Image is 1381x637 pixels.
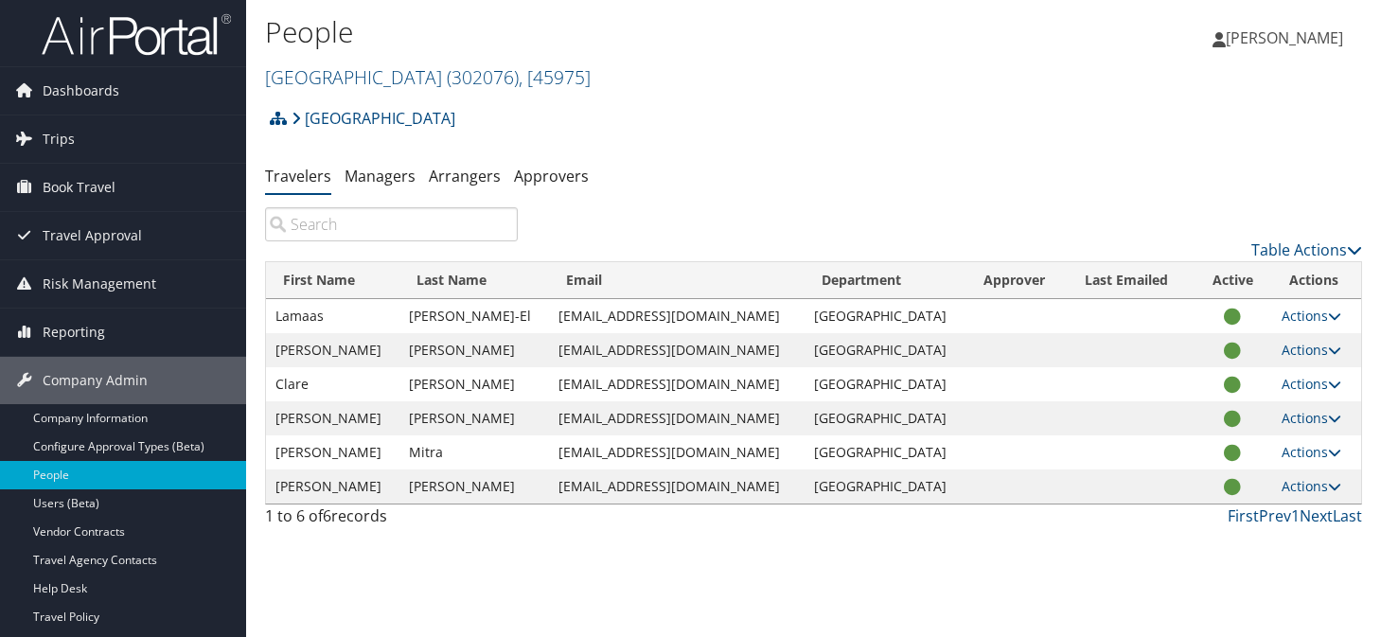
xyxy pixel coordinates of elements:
th: First Name: activate to sort column ascending [266,262,399,299]
span: 6 [323,505,331,526]
span: , [ 45975 ] [519,64,591,90]
a: [GEOGRAPHIC_DATA] [265,64,591,90]
th: Last Emailed: activate to sort column ascending [1068,262,1193,299]
span: Trips [43,115,75,163]
td: [PERSON_NAME]-El [399,299,550,333]
a: Actions [1282,341,1341,359]
a: Managers [345,166,416,186]
img: airportal-logo.png [42,12,231,57]
a: Actions [1282,409,1341,427]
td: Lamaas [266,299,399,333]
td: Mitra [399,435,550,469]
span: ( 302076 ) [447,64,519,90]
td: [EMAIL_ADDRESS][DOMAIN_NAME] [549,469,805,504]
th: Department: activate to sort column ascending [805,262,965,299]
input: Search [265,207,518,241]
th: Approver [966,262,1069,299]
td: [PERSON_NAME] [266,435,399,469]
td: [GEOGRAPHIC_DATA] [805,401,965,435]
a: Actions [1282,477,1341,495]
td: Clare [266,367,399,401]
td: [PERSON_NAME] [399,367,550,401]
a: Actions [1282,443,1341,461]
a: [PERSON_NAME] [1213,9,1362,66]
a: Actions [1282,375,1341,393]
a: Last [1333,505,1362,526]
td: [PERSON_NAME] [399,469,550,504]
th: Actions [1272,262,1361,299]
a: Table Actions [1251,239,1362,260]
td: [EMAIL_ADDRESS][DOMAIN_NAME] [549,435,805,469]
a: Travelers [265,166,331,186]
span: Travel Approval [43,212,142,259]
span: [PERSON_NAME] [1226,27,1343,48]
span: Dashboards [43,67,119,115]
th: Last Name: activate to sort column ascending [399,262,550,299]
td: [PERSON_NAME] [399,401,550,435]
div: 1 to 6 of records [265,504,518,537]
td: [PERSON_NAME] [266,401,399,435]
a: 1 [1291,505,1300,526]
a: Prev [1259,505,1291,526]
td: [GEOGRAPHIC_DATA] [805,333,965,367]
td: [GEOGRAPHIC_DATA] [805,435,965,469]
h1: People [265,12,997,52]
a: First [1228,505,1259,526]
td: [EMAIL_ADDRESS][DOMAIN_NAME] [549,401,805,435]
a: [GEOGRAPHIC_DATA] [292,99,455,137]
a: Arrangers [429,166,501,186]
a: Next [1300,505,1333,526]
td: [GEOGRAPHIC_DATA] [805,299,965,333]
td: [PERSON_NAME] [266,333,399,367]
span: Book Travel [43,164,115,211]
th: Email: activate to sort column descending [549,262,805,299]
td: [EMAIL_ADDRESS][DOMAIN_NAME] [549,367,805,401]
td: [GEOGRAPHIC_DATA] [805,367,965,401]
span: Risk Management [43,260,156,308]
td: [EMAIL_ADDRESS][DOMAIN_NAME] [549,333,805,367]
td: [GEOGRAPHIC_DATA] [805,469,965,504]
td: [EMAIL_ADDRESS][DOMAIN_NAME] [549,299,805,333]
span: Company Admin [43,357,148,404]
td: [PERSON_NAME] [266,469,399,504]
td: [PERSON_NAME] [399,333,550,367]
a: Approvers [514,166,589,186]
a: Actions [1282,307,1341,325]
span: Reporting [43,309,105,356]
th: Active: activate to sort column ascending [1193,262,1272,299]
